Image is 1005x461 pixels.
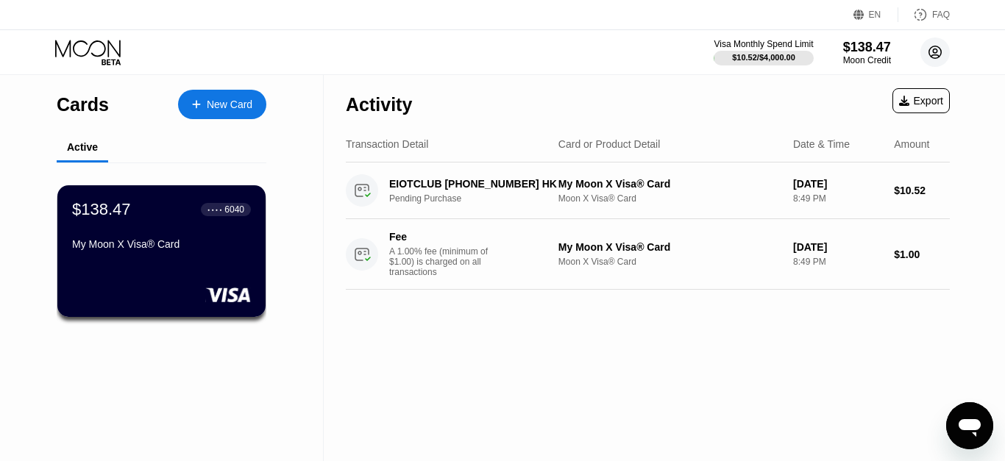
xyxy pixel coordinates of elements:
[389,231,492,243] div: Fee
[843,40,891,65] div: $138.47Moon Credit
[389,193,570,204] div: Pending Purchase
[346,162,950,219] div: EIOTCLUB [PHONE_NUMBER] HKPending PurchaseMy Moon X Visa® CardMoon X Visa® Card[DATE]8:49 PM$10.52
[853,7,898,22] div: EN
[346,219,950,290] div: FeeA 1.00% fee (minimum of $1.00) is charged on all transactionsMy Moon X Visa® CardMoon X Visa® ...
[894,138,929,150] div: Amount
[843,40,891,55] div: $138.47
[389,178,557,190] div: EIOTCLUB [PHONE_NUMBER] HK
[714,39,813,65] div: Visa Monthly Spend Limit$10.52/$4,000.00
[389,246,500,277] div: A 1.00% fee (minimum of $1.00) is charged on all transactions
[72,238,251,250] div: My Moon X Visa® Card
[207,99,252,111] div: New Card
[346,138,428,150] div: Transaction Detail
[346,94,412,115] div: Activity
[793,241,882,253] div: [DATE]
[793,257,882,267] div: 8:49 PM
[178,90,266,119] div: New Card
[899,95,943,107] div: Export
[714,39,813,49] div: Visa Monthly Spend Limit
[892,88,950,113] div: Export
[67,141,98,153] div: Active
[224,204,244,215] div: 6040
[72,200,131,219] div: $138.47
[558,241,781,253] div: My Moon X Visa® Card
[558,178,781,190] div: My Moon X Visa® Card
[932,10,950,20] div: FAQ
[894,249,950,260] div: $1.00
[898,7,950,22] div: FAQ
[843,55,891,65] div: Moon Credit
[793,178,882,190] div: [DATE]
[558,193,781,204] div: Moon X Visa® Card
[558,257,781,267] div: Moon X Visa® Card
[793,193,882,204] div: 8:49 PM
[57,185,266,317] div: $138.47● ● ● ●6040My Moon X Visa® Card
[207,207,222,212] div: ● ● ● ●
[946,402,993,449] iframe: Button to launch messaging window
[894,185,950,196] div: $10.52
[869,10,881,20] div: EN
[57,94,109,115] div: Cards
[558,138,661,150] div: Card or Product Detail
[793,138,850,150] div: Date & Time
[732,53,795,62] div: $10.52 / $4,000.00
